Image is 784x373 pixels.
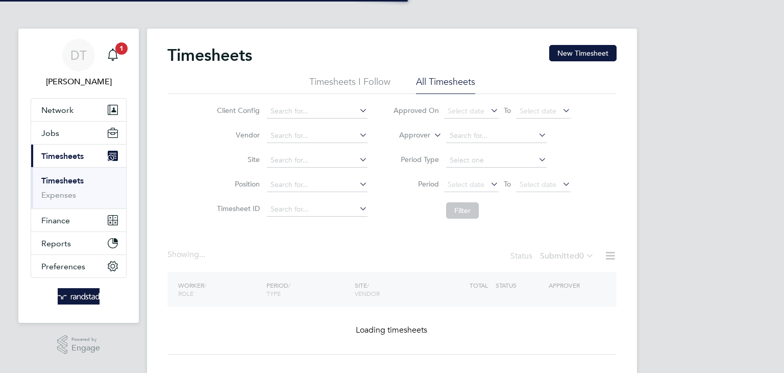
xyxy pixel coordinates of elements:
[267,129,367,143] input: Search for...
[31,167,126,208] div: Timesheets
[214,106,260,115] label: Client Config
[31,209,126,231] button: Finance
[384,130,430,141] label: Approver
[103,39,123,72] a: 1
[18,29,139,323] nav: Main navigation
[31,122,126,144] button: Jobs
[167,45,252,65] h2: Timesheets
[267,178,367,192] input: Search for...
[31,288,127,305] a: Go to home page
[520,180,556,189] span: Select date
[31,39,127,88] a: DT[PERSON_NAME]
[58,288,100,305] img: randstad-logo-retina.png
[501,177,514,191] span: To
[446,153,547,168] input: Select one
[71,344,100,353] span: Engage
[309,76,390,94] li: Timesheets I Follow
[31,232,126,254] button: Reports
[41,239,71,248] span: Reports
[31,76,127,88] span: Daniel Tisseyre
[41,216,70,225] span: Finance
[393,106,439,115] label: Approved On
[520,106,556,115] span: Select date
[579,251,584,261] span: 0
[167,249,207,260] div: Showing
[31,145,126,167] button: Timesheets
[267,104,367,119] input: Search for...
[448,106,484,115] span: Select date
[540,251,594,261] label: Submitted
[31,99,126,121] button: Network
[31,255,126,277] button: Preferences
[41,151,84,161] span: Timesheets
[71,335,100,344] span: Powered by
[214,155,260,164] label: Site
[549,45,617,61] button: New Timesheet
[199,249,205,260] span: ...
[41,176,84,185] a: Timesheets
[214,179,260,189] label: Position
[267,153,367,168] input: Search for...
[393,179,439,189] label: Period
[41,128,59,138] span: Jobs
[393,155,439,164] label: Period Type
[214,204,260,213] label: Timesheet ID
[416,76,475,94] li: All Timesheets
[41,190,76,200] a: Expenses
[70,49,87,62] span: DT
[214,130,260,139] label: Vendor
[41,105,73,115] span: Network
[446,129,547,143] input: Search for...
[57,335,101,355] a: Powered byEngage
[446,202,479,219] button: Filter
[510,249,596,264] div: Status
[448,180,484,189] span: Select date
[501,104,514,117] span: To
[267,202,367,217] input: Search for...
[115,42,128,55] span: 1
[41,262,85,271] span: Preferences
